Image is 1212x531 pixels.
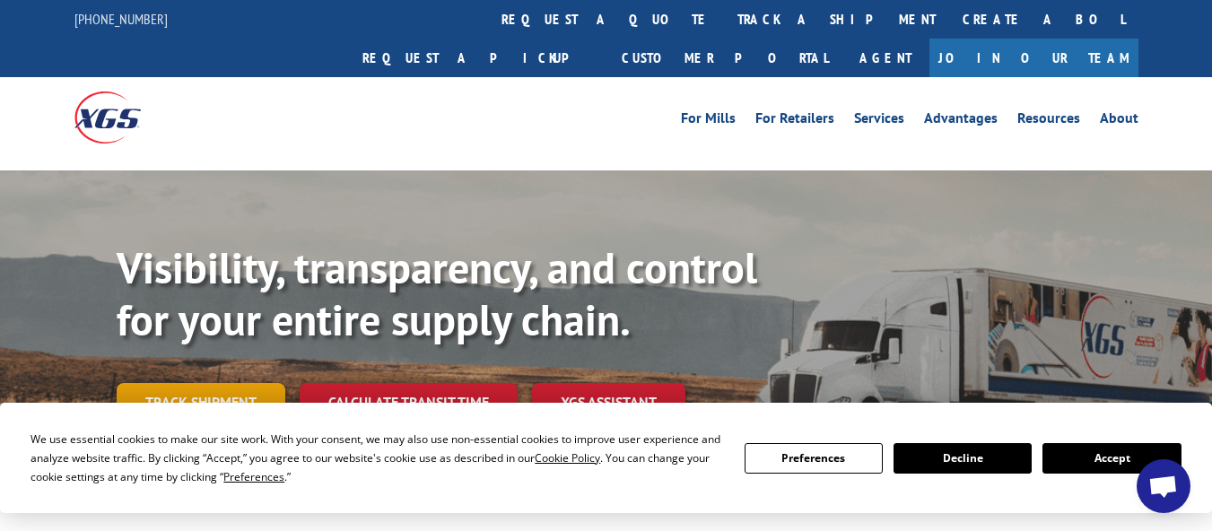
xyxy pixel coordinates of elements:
a: For Retailers [755,111,834,131]
a: For Mills [681,111,736,131]
button: Decline [894,443,1032,474]
a: Agent [841,39,929,77]
span: Preferences [223,469,284,484]
div: We use essential cookies to make our site work. With your consent, we may also use non-essential ... [31,430,722,486]
button: Preferences [745,443,883,474]
a: [PHONE_NUMBER] [74,10,168,28]
div: Open chat [1137,459,1190,513]
a: Services [854,111,904,131]
a: Resources [1017,111,1080,131]
a: Customer Portal [608,39,841,77]
b: Visibility, transparency, and control for your entire supply chain. [117,239,757,347]
a: Join Our Team [929,39,1138,77]
a: Advantages [924,111,998,131]
span: Cookie Policy [535,450,600,466]
a: Calculate transit time [300,383,518,422]
a: Track shipment [117,383,285,421]
a: About [1100,111,1138,131]
button: Accept [1042,443,1181,474]
a: XGS ASSISTANT [532,383,685,422]
a: Request a pickup [349,39,608,77]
